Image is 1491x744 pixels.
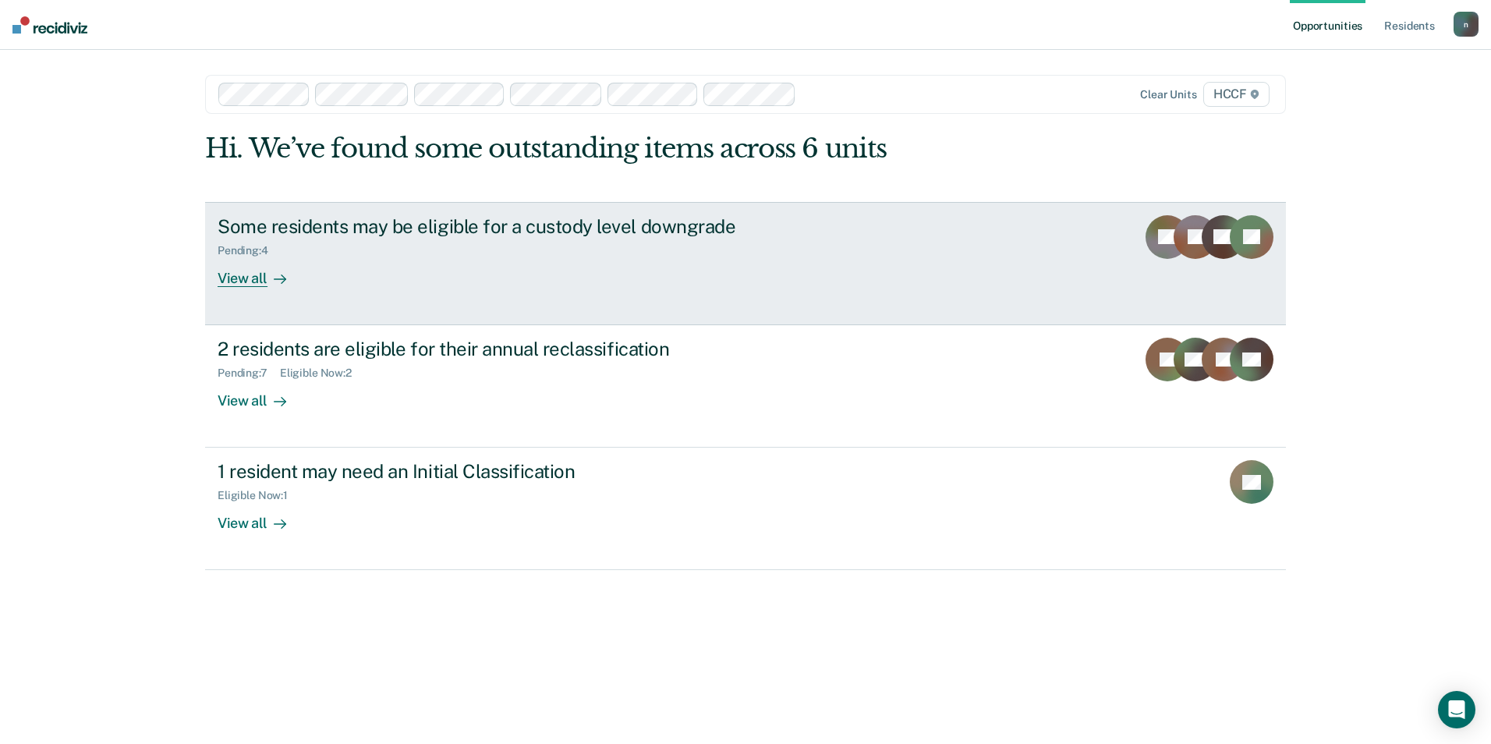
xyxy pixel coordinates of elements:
a: Some residents may be eligible for a custody level downgradePending:4View all [205,202,1286,325]
div: Pending : 4 [218,244,281,257]
div: View all [218,257,305,287]
span: HCCF [1203,82,1270,107]
div: 1 resident may need an Initial Classification [218,460,765,483]
div: Pending : 7 [218,367,280,380]
div: Open Intercom Messenger [1438,691,1475,728]
div: Eligible Now : 1 [218,489,300,502]
div: Hi. We’ve found some outstanding items across 6 units [205,133,1070,165]
div: Clear units [1140,88,1197,101]
img: Recidiviz [12,16,87,34]
a: 2 residents are eligible for their annual reclassificationPending:7Eligible Now:2View all [205,325,1286,448]
button: n [1454,12,1479,37]
div: 2 residents are eligible for their annual reclassification [218,338,765,360]
div: View all [218,502,305,533]
div: Some residents may be eligible for a custody level downgrade [218,215,765,238]
div: View all [218,380,305,410]
div: Eligible Now : 2 [280,367,364,380]
a: 1 resident may need an Initial ClassificationEligible Now:1View all [205,448,1286,570]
